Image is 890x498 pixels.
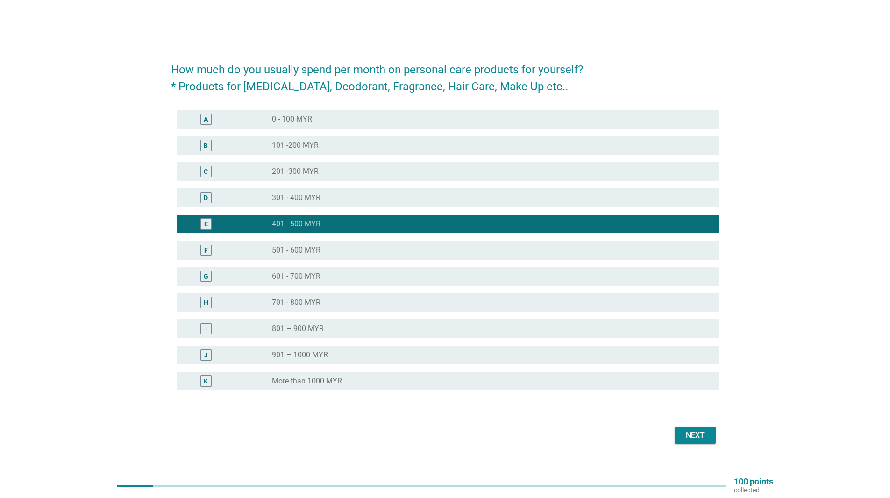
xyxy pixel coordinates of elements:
[272,193,320,202] label: 301 - 400 MYR
[272,376,342,386] label: More than 1000 MYR
[272,298,320,307] label: 701 - 800 MYR
[734,477,773,486] p: 100 points
[272,350,328,360] label: 901 – 1000 MYR
[204,219,208,229] div: E
[272,167,319,176] label: 201 -300 MYR
[204,376,208,386] div: K
[204,245,208,255] div: F
[171,52,719,95] h2: How much do you usually spend per month on personal care products for yourself? * Products for [M...
[205,324,207,333] div: I
[272,219,320,229] label: 401 - 500 MYR
[204,271,208,281] div: G
[272,272,320,281] label: 601 - 700 MYR
[204,114,208,124] div: A
[204,140,208,150] div: B
[734,486,773,494] p: collected
[204,297,208,307] div: H
[204,166,208,176] div: C
[204,193,208,202] div: D
[272,245,320,255] label: 501 - 600 MYR
[204,350,208,360] div: J
[272,115,312,124] label: 0 - 100 MYR
[675,427,716,444] button: Next
[682,430,708,441] div: Next
[272,324,324,333] label: 801 – 900 MYR
[272,141,319,150] label: 101 -200 MYR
